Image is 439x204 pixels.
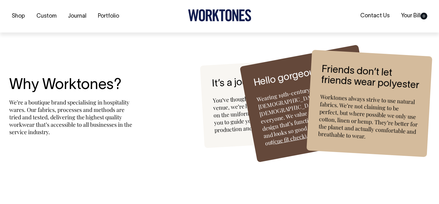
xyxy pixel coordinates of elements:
a: Your Bill0 [399,11,430,21]
h5: It’s a journey, baby [211,73,311,89]
h3: Why Worktones? [9,77,178,94]
a: Journal [65,11,89,21]
div: Worktones always strive to use natural fabrics. We’re not claiming to be perfect, but where possi... [318,93,419,143]
a: Portfolio [95,11,122,21]
a: Shop [9,11,27,21]
a: Contact Us [358,11,392,21]
a: (cue fit check) [272,132,307,146]
span: 0 [420,13,427,19]
h5: Friends don’t let friends wear polyester [321,64,420,91]
div: We’re a boutique brand specialising in hospitality wares. Our fabrics, processes and methods are ... [9,99,133,136]
a: Custom [34,11,59,21]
